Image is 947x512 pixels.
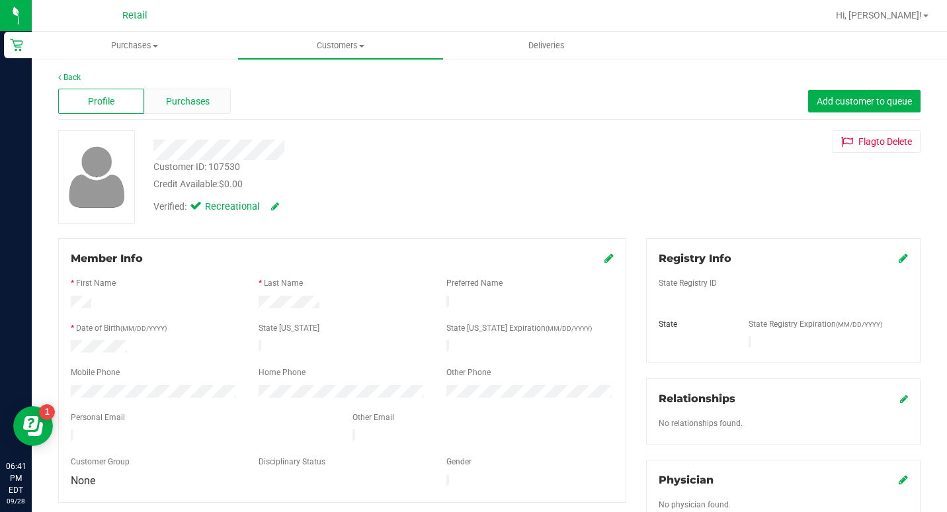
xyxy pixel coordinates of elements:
a: Deliveries [444,32,649,60]
label: State Registry Expiration [749,318,882,330]
span: Retail [122,10,147,21]
label: Customer Group [71,456,130,468]
span: Purchases [166,95,210,108]
label: Last Name [264,277,303,289]
div: Verified: [153,200,279,214]
span: Profile [88,95,114,108]
span: Customers [238,40,442,52]
label: Disciplinary Status [259,456,325,468]
label: No relationships found. [659,417,743,429]
span: Physician [659,474,714,486]
span: Relationships [659,392,735,405]
label: Gender [446,456,472,468]
button: Add customer to queue [808,90,921,112]
label: Date of Birth [76,322,167,334]
span: Purchases [32,40,237,52]
label: Mobile Phone [71,366,120,378]
iframe: Resource center unread badge [39,404,55,420]
inline-svg: Retail [10,38,23,52]
label: State [US_STATE] [259,322,319,334]
span: (MM/DD/YYYY) [546,325,592,332]
img: user-icon.png [62,143,132,211]
span: Member Info [71,252,143,265]
label: Personal Email [71,411,125,423]
label: Home Phone [259,366,306,378]
p: 09/28 [6,496,26,506]
div: State [649,318,739,330]
div: Credit Available: [153,177,575,191]
span: Hi, [PERSON_NAME]! [836,10,922,21]
label: State Registry ID [659,277,717,289]
a: Back [58,73,81,82]
a: Customers [237,32,443,60]
p: 06:41 PM EDT [6,460,26,496]
button: Flagto Delete [833,130,921,153]
a: Purchases [32,32,237,60]
span: Deliveries [511,40,583,52]
span: $0.00 [219,179,243,189]
span: Add customer to queue [817,96,912,107]
label: First Name [76,277,116,289]
label: Preferred Name [446,277,503,289]
span: (MM/DD/YYYY) [120,325,167,332]
span: (MM/DD/YYYY) [836,321,882,328]
label: State [US_STATE] Expiration [446,322,592,334]
label: Other Email [352,411,394,423]
span: None [71,474,95,487]
div: Customer ID: 107530 [153,160,240,174]
label: Other Phone [446,366,491,378]
iframe: Resource center [13,406,53,446]
span: No physician found. [659,500,731,509]
span: Recreational [205,200,258,214]
span: Registry Info [659,252,731,265]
